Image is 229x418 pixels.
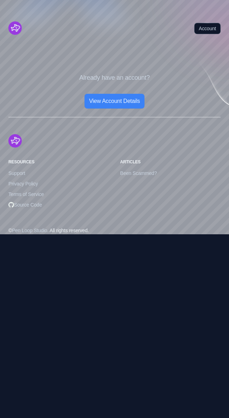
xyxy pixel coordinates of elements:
[8,227,221,234] div: © . All rights reserved.
[12,228,47,233] a: Pen Loop Studio
[8,191,44,197] a: Terms of Service
[85,94,144,109] a: View Account Details
[8,134,221,148] a: Cruip
[120,170,157,176] a: Been Scammed?
[8,169,25,177] span: Support
[12,227,47,234] span: Pen Loop Studio
[8,170,25,176] a: Support
[8,21,22,35] img: Stellar
[8,201,42,209] span: Source Code
[8,73,221,83] p: Already have an account?
[194,23,221,34] a: Account
[8,190,44,198] span: Terms of Service
[120,159,221,165] h6: Articles
[8,159,109,165] h6: Resources
[8,203,42,209] a: Open SourceSource Code
[8,202,14,208] img: Open Source
[8,21,22,35] a: Cruip
[8,180,38,188] span: Privacy Policy
[8,134,22,148] img: Stellar
[8,181,38,187] a: Privacy Policy
[120,169,157,177] span: Been Scammed?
